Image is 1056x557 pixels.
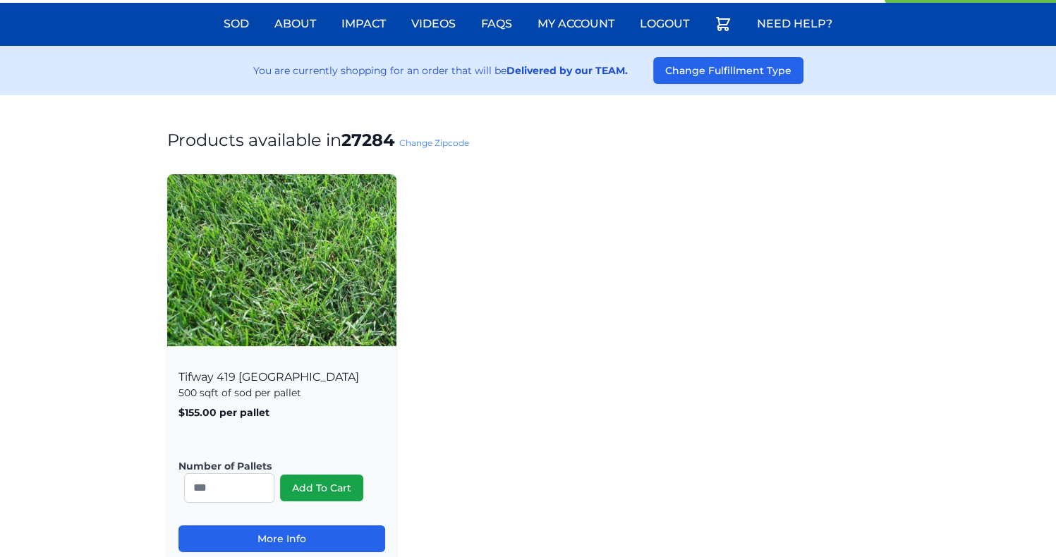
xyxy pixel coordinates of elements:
[167,129,890,152] h1: Products available in
[280,475,363,501] button: Add To Cart
[399,137,469,148] a: Change Zipcode
[653,57,803,84] button: Change Fulfillment Type
[403,7,464,41] a: Videos
[506,64,628,77] strong: Delivered by our TEAM.
[178,386,385,400] p: 500 sqft of sod per pallet
[266,7,324,41] a: About
[167,174,396,346] img: Tifway 419 Bermuda Product Image
[529,7,623,41] a: My Account
[631,7,698,41] a: Logout
[473,7,521,41] a: FAQs
[178,405,385,420] p: $155.00 per pallet
[341,130,395,150] strong: 27284
[178,525,385,552] a: More Info
[215,7,257,41] a: Sod
[178,459,374,473] label: Number of Pallets
[748,7,841,41] a: Need Help?
[333,7,394,41] a: Impact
